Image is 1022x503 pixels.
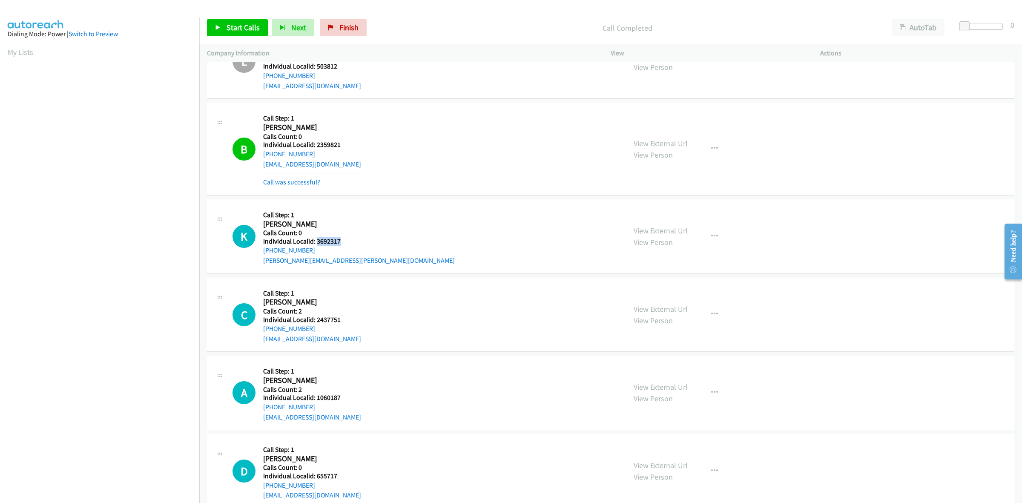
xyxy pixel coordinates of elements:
div: The call is yet to be attempted [233,460,255,483]
h1: D [233,460,255,483]
h5: Individual Localid: 2359821 [263,141,361,149]
a: Finish [320,19,367,36]
p: Company Information [207,48,595,58]
span: Finish [339,23,359,32]
h1: A [233,381,255,404]
a: View Person [634,472,673,482]
a: View Person [634,62,673,72]
h5: Calls Count: 2 [263,307,361,316]
h1: K [233,225,255,248]
a: View Person [634,316,673,325]
a: [PHONE_NUMBER] [263,403,315,411]
a: [PHONE_NUMBER] [263,72,315,80]
p: Actions [820,48,1014,58]
a: [PHONE_NUMBER] [263,246,315,254]
div: The call is yet to be attempted [233,381,255,404]
h5: Individual Localid: 2437751 [263,316,361,324]
h5: Individual Localid: 3692317 [263,237,455,246]
a: [EMAIL_ADDRESS][DOMAIN_NAME] [263,160,361,168]
div: Dialing Mode: Power | [8,29,192,39]
a: View Person [634,237,673,247]
a: [PHONE_NUMBER] [263,481,315,489]
iframe: Dialpad [8,66,199,470]
a: My Lists [8,47,33,57]
a: [EMAIL_ADDRESS][DOMAIN_NAME] [263,335,361,343]
a: [PHONE_NUMBER] [263,325,315,333]
h5: Call Step: 1 [263,114,361,123]
div: 0 [1011,19,1014,31]
a: Switch to Preview [69,30,118,38]
a: Call was successful? [263,178,320,186]
a: View External Url [634,382,688,392]
a: [PHONE_NUMBER] [263,150,315,158]
h5: Calls Count: 0 [263,463,361,472]
h5: Call Step: 1 [263,446,361,454]
a: [EMAIL_ADDRESS][DOMAIN_NAME] [263,491,361,499]
a: Start Calls [207,19,268,36]
h5: Calls Count: 2 [263,385,361,394]
h5: Call Step: 1 [263,367,361,376]
h5: Individual Localid: 655717 [263,472,361,480]
p: Call Completed [378,22,876,34]
h2: [PERSON_NAME] [263,219,351,229]
h5: Individual Localid: 1060187 [263,394,361,402]
h2: [PERSON_NAME] [263,454,351,464]
a: [EMAIL_ADDRESS][DOMAIN_NAME] [263,82,361,90]
a: View Person [634,394,673,403]
h1: C [233,303,255,326]
h5: Call Step: 1 [263,289,361,298]
a: [PERSON_NAME][EMAIL_ADDRESS][PERSON_NAME][DOMAIN_NAME] [263,256,455,264]
a: View Person [634,150,673,160]
a: View External Url [634,460,688,470]
p: View [611,48,805,58]
a: View External Url [634,138,688,148]
h2: [PERSON_NAME] [263,376,351,385]
button: Next [272,19,314,36]
h5: Calls Count: 0 [263,132,361,141]
div: The call is yet to be attempted [233,303,255,326]
h5: Individual Localid: 503812 [263,62,361,71]
span: Next [291,23,306,32]
span: Start Calls [227,23,260,32]
h5: Calls Count: 0 [263,229,455,237]
h5: Call Step: 1 [263,211,455,219]
iframe: Resource Center [997,218,1022,285]
h2: [PERSON_NAME] [263,123,351,132]
a: View External Url [634,304,688,314]
h1: B [233,138,255,161]
a: [EMAIL_ADDRESS][DOMAIN_NAME] [263,413,361,421]
div: Delay between calls (in seconds) [964,23,1003,30]
button: AutoTab [892,19,944,36]
h2: [PERSON_NAME] [263,297,351,307]
a: View External Url [634,226,688,236]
